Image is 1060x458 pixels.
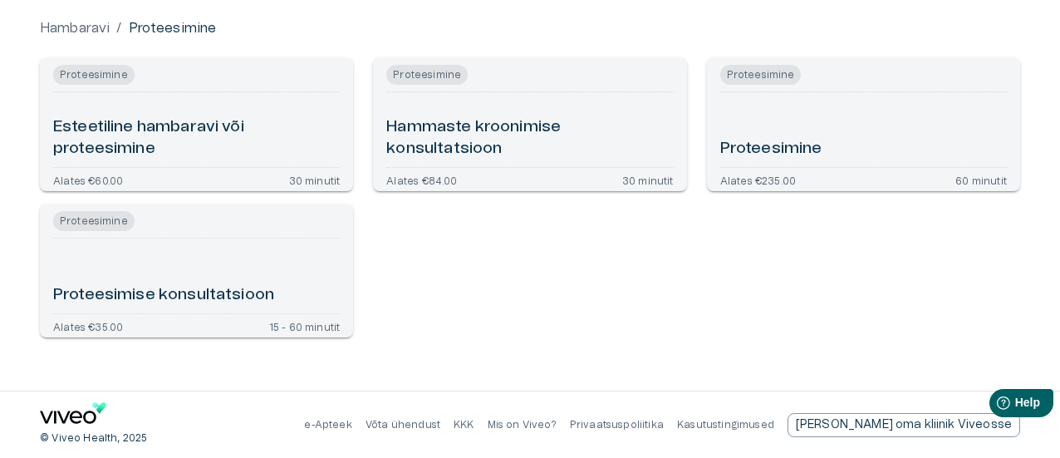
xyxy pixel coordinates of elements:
[269,321,341,331] p: 15 - 60 minutit
[677,420,774,430] a: Kasutustingimused
[289,175,341,185] p: 30 minutit
[955,175,1007,185] p: 60 minutit
[796,416,1012,434] p: [PERSON_NAME] oma kliinik Viveosse
[366,418,440,432] p: Võta ühendust
[622,175,674,185] p: 30 minutit
[304,420,351,430] a: e-Apteek
[53,211,135,231] span: Proteesimine
[373,58,686,191] a: Open service booking details
[707,58,1020,191] a: Open service booking details
[40,204,353,337] a: Open service booking details
[53,65,135,85] span: Proteesimine
[129,18,217,38] p: Proteesimine
[53,175,123,185] p: Alates €60.00
[488,418,557,432] p: Mis on Viveo?
[570,420,664,430] a: Privaatsuspoliitika
[53,284,274,307] h6: Proteesimise konsultatsioon
[720,175,796,185] p: Alates €235.00
[386,116,673,160] h6: Hammaste kroonimise konsultatsioon
[454,420,474,430] a: KKK
[788,413,1020,437] div: [PERSON_NAME] oma kliinik Viveosse
[720,65,802,85] span: Proteesimine
[53,321,123,331] p: Alates €35.00
[720,138,822,160] h6: Proteesimine
[930,382,1060,429] iframe: Help widget launcher
[116,18,121,38] p: /
[40,402,106,430] a: Navigate to home page
[40,18,110,38] a: Hambaravi
[788,413,1020,437] a: Send email to partnership request to viveo
[386,175,457,185] p: Alates €84.00
[53,116,340,160] h6: Esteetiline hambaravi või proteesimine
[40,58,353,191] a: Open service booking details
[386,65,468,85] span: Proteesimine
[40,431,147,446] p: © Viveo Health, 2025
